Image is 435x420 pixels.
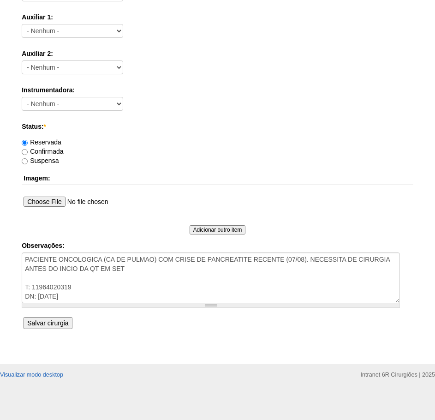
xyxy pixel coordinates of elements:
[22,140,28,146] input: Reservada
[22,241,413,250] label: Observações:
[22,85,413,95] label: Instrumentadora:
[22,158,28,164] input: Suspensa
[44,123,46,130] span: Este campo é obrigatório.
[22,138,61,146] label: Reservada
[22,157,59,164] label: Suspensa
[22,122,413,131] label: Status:
[22,148,63,155] label: Confirmada
[22,49,413,58] label: Auxiliar 2:
[22,172,413,185] th: Imagem:
[22,12,413,22] label: Auxiliar 1:
[361,370,435,379] div: Intranet 6R Cirurgiões | 2025
[22,149,28,155] input: Confirmada
[24,317,72,329] input: Salvar cirurgia
[190,225,246,234] input: Adicionar outro item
